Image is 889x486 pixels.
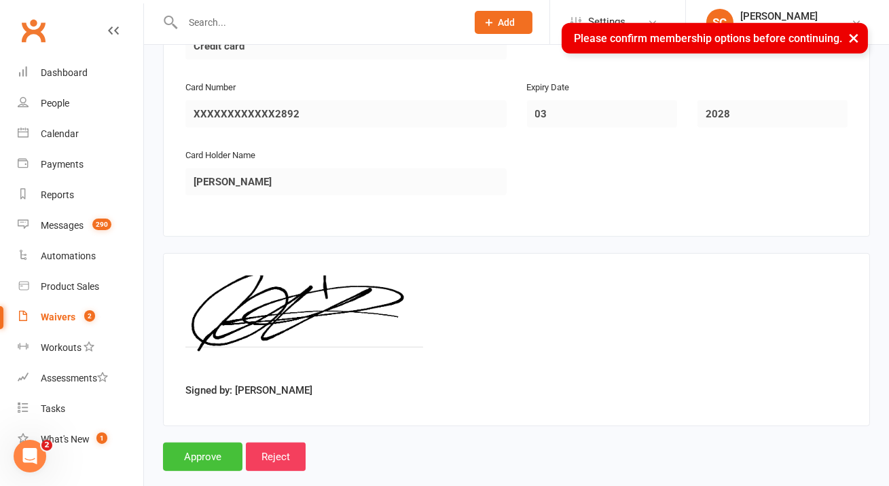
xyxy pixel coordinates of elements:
div: People [41,98,69,109]
a: What's New1 [18,424,143,455]
button: × [841,23,866,52]
a: Clubworx [16,14,50,48]
div: Assessments [41,373,108,384]
div: Dashboard [41,67,88,78]
span: 2 [84,310,95,322]
div: Waivers [41,312,75,322]
a: Automations [18,241,143,272]
div: [PERSON_NAME] [740,10,833,22]
div: Fit Express - Reservoir [740,22,833,35]
div: Workouts [41,342,81,353]
div: Calendar [41,128,79,139]
label: Card Number [185,81,236,95]
div: Tasks [41,403,65,414]
div: Reports [41,189,74,200]
a: Assessments [18,363,143,394]
button: Add [475,11,532,34]
div: Messages [41,220,84,231]
a: Tasks [18,394,143,424]
a: Calendar [18,119,143,149]
span: Settings [588,7,625,37]
input: Reject [246,443,306,471]
div: Payments [41,159,84,170]
iframe: Intercom live chat [14,440,46,472]
input: Approve [163,443,242,471]
span: 290 [92,219,111,230]
img: image1757926722.png [185,276,423,377]
span: Add [498,17,515,28]
label: Expiry Date [527,81,570,95]
div: Please confirm membership options before continuing. [562,23,868,54]
a: Messages 290 [18,210,143,241]
a: Waivers 2 [18,302,143,333]
a: Workouts [18,333,143,363]
label: Signed by: [PERSON_NAME] [185,382,312,398]
span: 2 [41,440,52,451]
label: Card Holder Name [185,149,255,163]
div: What's New [41,434,90,445]
div: SC [706,9,733,36]
div: Product Sales [41,281,99,292]
a: People [18,88,143,119]
input: Search... [179,13,457,32]
a: Payments [18,149,143,180]
a: Product Sales [18,272,143,302]
a: Reports [18,180,143,210]
a: Dashboard [18,58,143,88]
span: 1 [96,432,107,444]
div: Automations [41,250,96,261]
